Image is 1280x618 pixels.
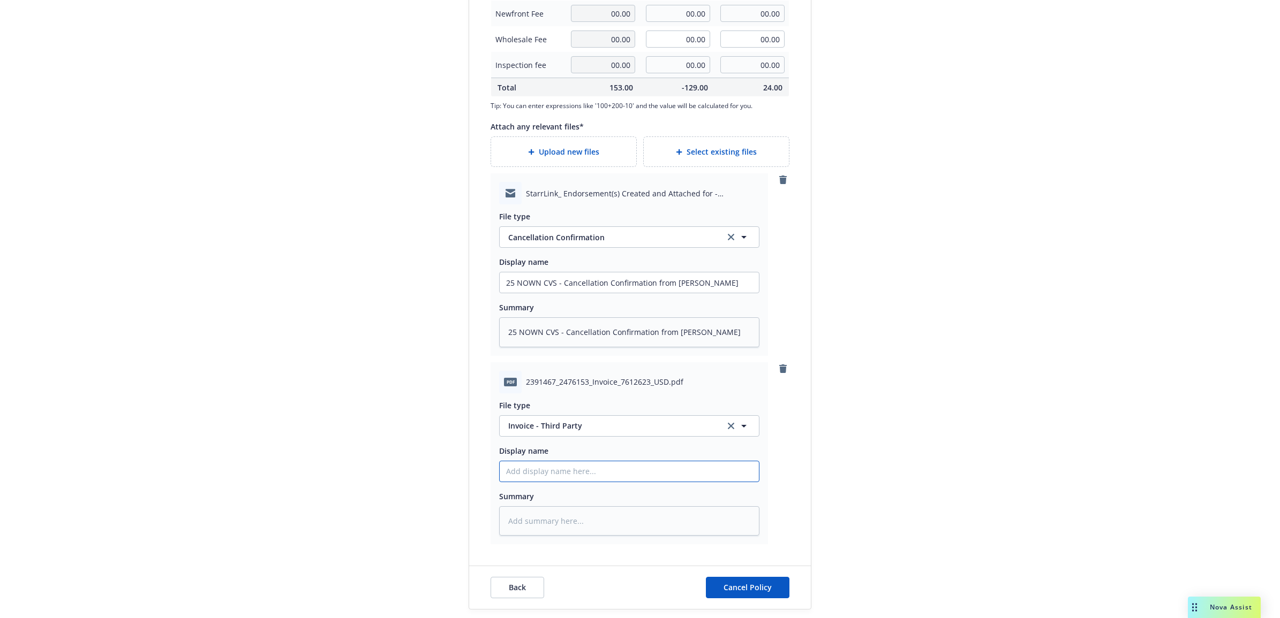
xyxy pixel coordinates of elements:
div: Upload new files [491,136,637,167]
span: Back [509,582,526,592]
span: Display name [499,446,548,456]
a: remove [777,362,789,375]
span: StarrLink_ Endorsement(s) Created and Attached for - [PERSON_NAME] (Control Num_ 2391467).msg [526,188,759,199]
button: Cancellation Confirmationclear selection [499,226,759,248]
span: 2391467_2476153_Invoice_7612623_USD.pdf [526,376,683,387]
span: File type [499,211,530,222]
span: Summary [499,302,534,312]
span: 153.00 [571,82,633,93]
input: Add display name here... [500,272,759,293]
span: Total [498,82,558,93]
span: Newfront Fee [495,8,560,19]
span: Wholesale Fee [495,34,560,45]
span: Summary [499,491,534,501]
span: pdf [504,378,517,386]
button: Nova Assist [1188,597,1261,618]
button: Invoice - Third Partyclear selection [499,415,759,437]
span: 24.00 [721,82,783,93]
button: Back [491,577,544,598]
button: Cancel Policy [706,577,789,598]
span: Invoice - Third Party [508,420,714,431]
div: Drag to move [1188,597,1201,618]
a: clear selection [725,419,737,432]
span: Select existing files [687,146,757,157]
a: remove [777,173,789,186]
input: Add display name here... [500,461,759,482]
span: Cancellation Confirmation [508,232,714,243]
div: Select existing files [643,136,789,167]
span: Cancel Policy [724,582,772,592]
span: Inspection fee [495,59,560,71]
span: Upload new files [539,146,599,157]
textarea: 25 NOWN CVS - Cancellation Confirmation from [PERSON_NAME] [499,317,759,347]
a: clear selection [725,231,737,243]
span: Tip: You can enter expressions like '100+200-10' and the value will be calculated for you. [491,101,789,110]
span: -129.00 [646,82,708,93]
span: Attach any relevant files* [491,121,584,132]
span: File type [499,400,530,410]
span: Nova Assist [1210,602,1252,612]
span: Display name [499,257,548,267]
